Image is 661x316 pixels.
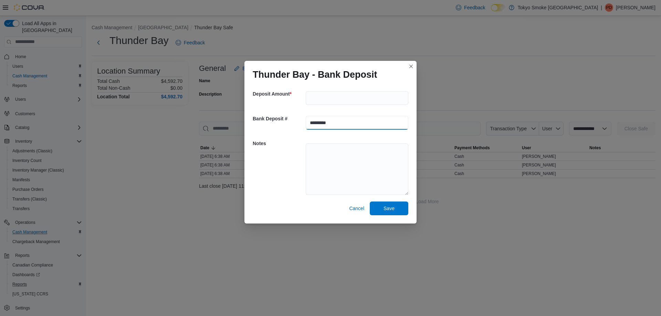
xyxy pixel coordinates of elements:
h5: Notes [253,137,304,150]
button: Closes this modal window [407,62,415,70]
h5: Deposit Amount [253,87,304,101]
button: Save [370,201,408,215]
h5: Bank Deposit # [253,112,304,126]
span: Save [384,205,395,212]
h1: Thunder Bay - Bank Deposit [253,69,377,80]
button: Cancel [346,201,367,215]
span: Cancel [349,205,364,212]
